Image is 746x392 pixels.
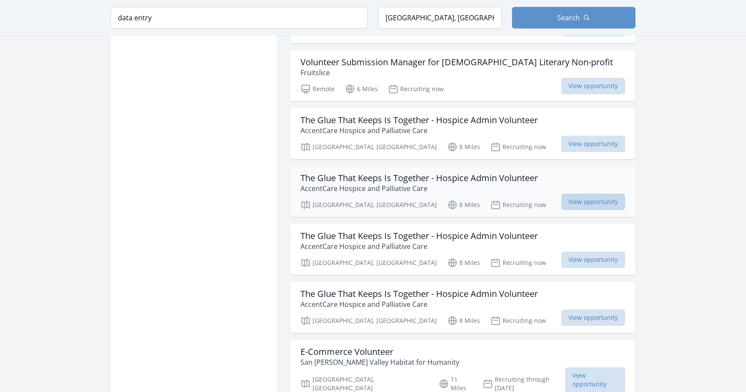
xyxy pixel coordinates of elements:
a: The Glue That Keeps Is Together - Hospice Admin Volunteer AccentCare Hospice and Palliative Care ... [290,166,635,217]
p: Recruiting now [490,200,546,210]
p: Recruiting now [490,258,546,268]
input: Keyword [111,7,368,29]
p: Fruitslice [300,67,613,78]
a: The Glue That Keeps Is Together - Hospice Admin Volunteer AccentCare Hospice and Palliative Care ... [290,224,635,275]
span: View opportunity [561,136,625,152]
p: Recruiting now [490,316,546,326]
p: Recruiting now [388,84,444,94]
input: Location [378,7,502,29]
p: Recruiting now [490,142,546,152]
p: 6 Miles [345,84,378,94]
p: 8 Miles [447,316,480,326]
p: AccentCare Hospice and Palliative Care [300,183,538,194]
p: [GEOGRAPHIC_DATA], [GEOGRAPHIC_DATA] [300,142,437,152]
a: The Glue That Keeps Is Together - Hospice Admin Volunteer AccentCare Hospice and Palliative Care ... [290,282,635,333]
p: 8 Miles [447,142,480,152]
button: Search [512,7,635,29]
h3: The Glue That Keeps Is Together - Hospice Admin Volunteer [300,289,538,299]
h3: Volunteer Submission Manager for [DEMOGRAPHIC_DATA] Literary Non-profit [300,57,613,67]
h3: The Glue That Keeps Is Together - Hospice Admin Volunteer [300,115,538,125]
p: [GEOGRAPHIC_DATA], [GEOGRAPHIC_DATA] [300,258,437,268]
span: View opportunity [561,309,625,326]
span: Search [557,13,580,23]
p: Remote [300,84,335,94]
p: AccentCare Hospice and Palliative Care [300,241,538,252]
a: Volunteer Submission Manager for [DEMOGRAPHIC_DATA] Literary Non-profit Fruitslice Remote 6 Miles... [290,50,635,101]
p: [GEOGRAPHIC_DATA], [GEOGRAPHIC_DATA] [300,200,437,210]
p: 8 Miles [447,200,480,210]
h3: The Glue That Keeps Is Together - Hospice Admin Volunteer [300,231,538,241]
span: View opportunity [561,194,625,210]
a: The Glue That Keeps Is Together - Hospice Admin Volunteer AccentCare Hospice and Palliative Care ... [290,108,635,159]
h3: The Glue That Keeps Is Together - Hospice Admin Volunteer [300,173,538,183]
p: San [PERSON_NAME] Valley Habitat for Humanity [300,357,459,367]
p: 8 Miles [447,258,480,268]
p: AccentCare Hospice and Palliative Care [300,299,538,309]
span: View opportunity [561,252,625,268]
p: [GEOGRAPHIC_DATA], [GEOGRAPHIC_DATA] [300,316,437,326]
p: AccentCare Hospice and Palliative Care [300,125,538,136]
h3: E-Commerce Volunteer [300,347,459,357]
span: View opportunity [561,78,625,94]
